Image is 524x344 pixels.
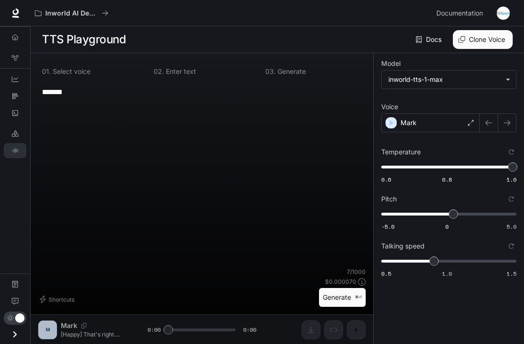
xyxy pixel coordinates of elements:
[381,176,391,184] span: 0.6
[45,9,98,17] p: Inworld AI Demos
[445,223,449,231] span: 0
[453,30,513,49] button: Clone Voice
[42,30,126,49] h1: TTS Playground
[31,4,113,23] button: All workspaces
[506,147,516,157] button: Reset to default
[4,30,26,45] a: Overview
[442,270,452,278] span: 1.0
[325,278,356,286] p: $ 0.000070
[4,277,26,292] a: Documentation
[15,312,25,323] span: Dark mode toggle
[4,126,26,141] a: LLM Playground
[442,176,452,184] span: 0.8
[319,288,366,307] button: Generate⌘⏎
[265,68,276,75] p: 0 3 .
[507,270,516,278] span: 1.5
[401,118,417,128] p: Mark
[436,8,483,19] span: Documentation
[388,75,501,84] div: inworld-tts-1-max
[4,294,26,309] a: Feedback
[4,143,26,158] a: TTS Playground
[4,72,26,87] a: Dashboards
[381,60,401,67] p: Model
[347,268,366,276] p: 7 / 1000
[381,243,425,249] p: Talking speed
[506,194,516,204] button: Reset to default
[4,105,26,120] a: Logs
[494,4,513,23] button: User avatar
[381,223,394,231] span: -5.0
[154,68,164,75] p: 0 2 .
[414,30,445,49] a: Docs
[381,149,421,155] p: Temperature
[51,68,90,75] p: Select voice
[164,68,196,75] p: Enter text
[355,295,362,300] p: ⌘⏎
[497,7,510,20] img: User avatar
[4,88,26,104] a: Traces
[381,104,398,110] p: Voice
[506,241,516,251] button: Reset to default
[276,68,306,75] p: Generate
[507,223,516,231] span: 5.0
[381,270,391,278] span: 0.5
[42,68,51,75] p: 0 1 .
[4,50,26,65] a: Graph Registry
[4,325,25,344] button: Open drawer
[381,196,397,202] p: Pitch
[433,4,490,23] a: Documentation
[38,292,78,307] button: Shortcuts
[507,176,516,184] span: 1.0
[382,71,516,88] div: inworld-tts-1-max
